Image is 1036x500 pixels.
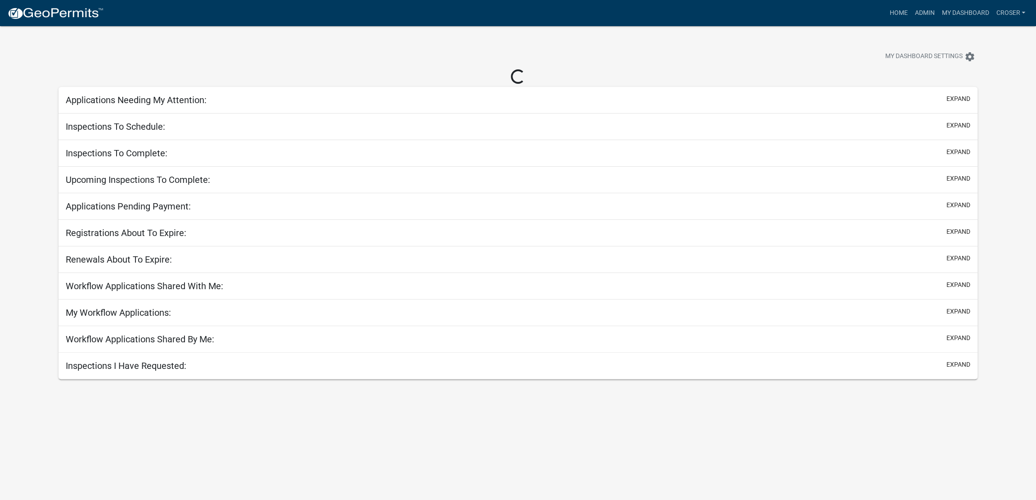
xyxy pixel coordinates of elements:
[66,148,167,159] h5: Inspections To Complete:
[66,121,165,132] h5: Inspections To Schedule:
[66,174,210,185] h5: Upcoming Inspections To Complete:
[878,48,982,65] button: My Dashboard Settingssettings
[938,5,992,22] a: My Dashboard
[946,307,970,316] button: expand
[946,200,970,210] button: expand
[946,147,970,157] button: expand
[992,5,1029,22] a: croser
[964,51,975,62] i: settings
[886,5,911,22] a: Home
[946,254,970,263] button: expand
[946,121,970,130] button: expand
[66,95,207,105] h5: Applications Needing My Attention:
[946,280,970,290] button: expand
[946,333,970,343] button: expand
[66,227,186,238] h5: Registrations About To Expire:
[66,334,214,345] h5: Workflow Applications Shared By Me:
[66,254,172,265] h5: Renewals About To Expire:
[911,5,938,22] a: Admin
[946,174,970,183] button: expand
[66,307,171,318] h5: My Workflow Applications:
[66,201,191,212] h5: Applications Pending Payment:
[946,94,970,104] button: expand
[946,360,970,369] button: expand
[946,227,970,236] button: expand
[885,51,963,62] span: My Dashboard Settings
[66,281,223,291] h5: Workflow Applications Shared With Me:
[66,360,186,371] h5: Inspections I Have Requested:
